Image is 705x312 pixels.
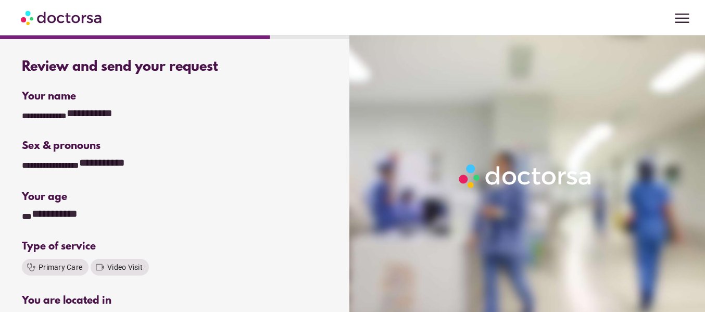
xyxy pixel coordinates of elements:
[455,160,596,192] img: Logo-Doctorsa-trans-White-partial-flat.png
[21,6,103,29] img: Doctorsa.com
[672,8,692,28] span: menu
[22,91,330,103] div: Your name
[22,295,330,307] div: You are located in
[26,262,36,272] i: stethoscope
[39,263,82,271] span: Primary Care
[22,241,330,253] div: Type of service
[107,263,143,271] span: Video Visit
[22,59,330,75] div: Review and send your request
[95,262,105,272] i: videocam
[22,140,330,152] div: Sex & pronouns
[22,191,174,203] div: Your age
